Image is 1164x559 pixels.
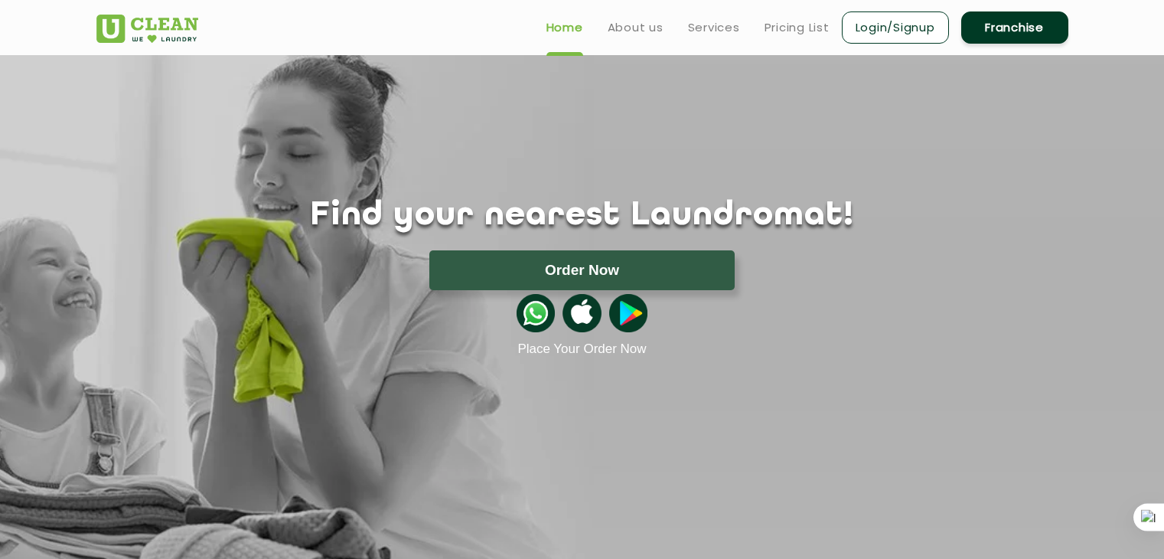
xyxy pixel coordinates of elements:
[765,18,830,37] a: Pricing List
[517,294,555,332] img: whatsappicon.png
[609,294,647,332] img: playstoreicon.png
[562,294,601,332] img: apple-icon.png
[429,250,735,290] button: Order Now
[96,15,198,43] img: UClean Laundry and Dry Cleaning
[608,18,664,37] a: About us
[546,18,583,37] a: Home
[517,342,646,357] a: Place Your Order Now
[961,11,1068,44] a: Franchise
[842,11,949,44] a: Login/Signup
[688,18,740,37] a: Services
[85,197,1080,235] h1: Find your nearest Laundromat!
